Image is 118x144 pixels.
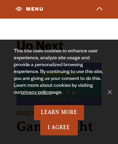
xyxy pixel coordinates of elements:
span: No [106,89,113,95]
button: Menu [13,2,104,17]
a: privacy policy [21,90,50,96]
div: This site uses cookies to enhance user experience, analyze site usage and provide a personalized ... [14,48,104,105]
span: Menu [15,6,44,13]
a: Learn More [34,105,84,120]
a: I Agree [40,120,78,135]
